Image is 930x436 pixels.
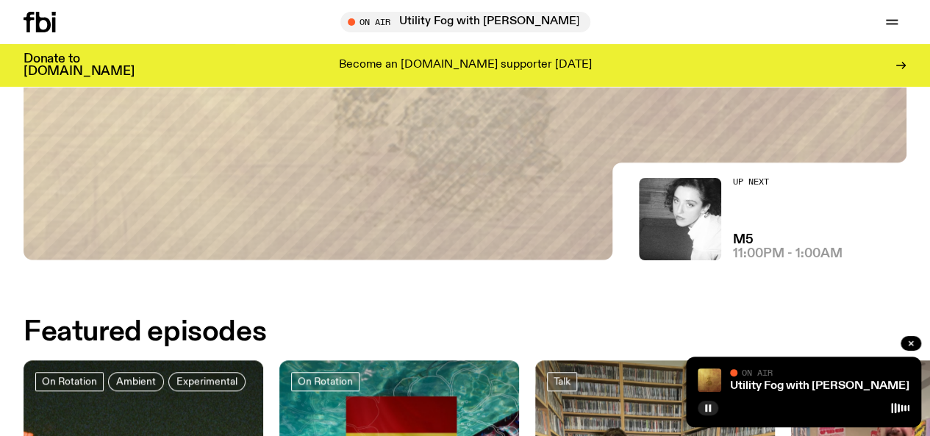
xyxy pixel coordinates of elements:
[24,53,135,78] h3: Donate to [DOMAIN_NAME]
[639,178,721,260] img: A black and white photo of Lilly wearing a white blouse and looking up at the camera.
[742,368,773,377] span: On Air
[554,376,570,387] span: Talk
[291,372,360,391] a: On Rotation
[24,319,266,346] h2: Featured episodes
[340,12,590,32] button: On AirUtility Fog with [PERSON_NAME]
[42,376,97,387] span: On Rotation
[698,368,721,392] img: Cover for EYDN's single "Gold"
[339,59,592,72] p: Become an [DOMAIN_NAME] supporter [DATE]
[298,376,353,387] span: On Rotation
[176,376,237,387] span: Experimental
[116,376,156,387] span: Ambient
[35,372,104,391] a: On Rotation
[168,372,246,391] a: Experimental
[730,380,909,392] a: Utility Fog with [PERSON_NAME]
[733,178,843,186] h2: Up Next
[108,372,164,391] a: Ambient
[733,248,843,260] span: 11:00pm - 1:00am
[547,372,577,391] a: Talk
[733,234,754,246] a: M5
